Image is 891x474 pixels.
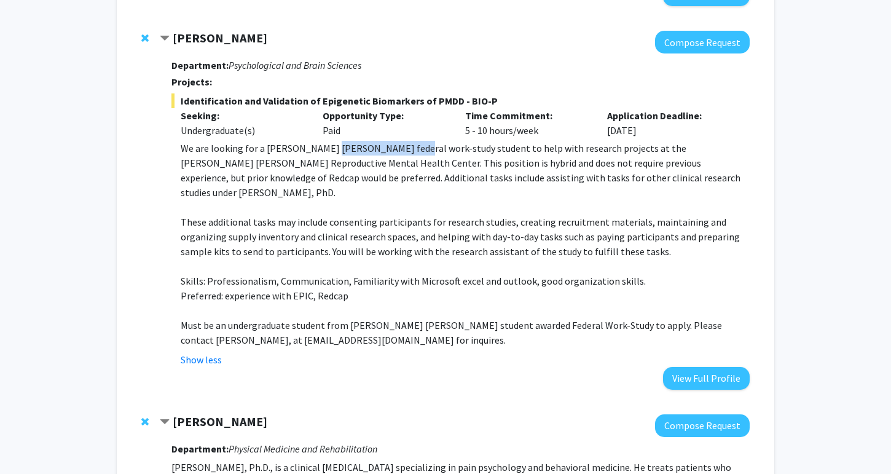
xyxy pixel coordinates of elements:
p: We are looking for a [PERSON_NAME] [PERSON_NAME] federal work-study student to help with research... [181,141,750,200]
i: Psychological and Brain Sciences [229,59,361,71]
i: Physical Medicine and Rehabilitation [229,443,377,455]
button: View Full Profile [663,367,750,390]
p: Time Commitment: [465,108,589,123]
span: Remove Fenan Rassu from bookmarks [141,417,149,427]
span: Identification and Validation of Epigenetic Biomarkers of PMDD - BIO-P [171,93,750,108]
button: Compose Request to Victoria Paone [655,31,750,53]
p: Skills: Professionalism, Communication, Familiarity with Microsoft excel and outlook, good organi... [181,274,750,288]
div: Paid [313,108,456,138]
span: Contract Fenan Rassu Bookmark [160,417,170,427]
p: Preferred: experience with EPIC, Redcap [181,288,750,303]
strong: [PERSON_NAME] [173,414,267,429]
strong: Department: [171,443,229,455]
p: Must be an undergraduate student from [PERSON_NAME] [PERSON_NAME] student awarded Federal Work-St... [181,318,750,347]
span: Contract Victoria Paone Bookmark [160,34,170,44]
p: These additional tasks may include consenting participants for research studies, creating recruit... [181,215,750,259]
strong: [PERSON_NAME] [173,30,267,45]
button: Show less [181,352,222,367]
div: 5 - 10 hours/week [456,108,599,138]
p: Application Deadline: [607,108,731,123]
div: [DATE] [598,108,740,138]
p: Opportunity Type: [323,108,447,123]
div: Undergraduate(s) [181,123,305,138]
strong: Projects: [171,76,212,88]
strong: Department: [171,59,229,71]
p: Seeking: [181,108,305,123]
button: Compose Request to Fenan Rassu [655,414,750,437]
span: Remove Victoria Paone from bookmarks [141,33,149,43]
iframe: Chat [9,419,52,465]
